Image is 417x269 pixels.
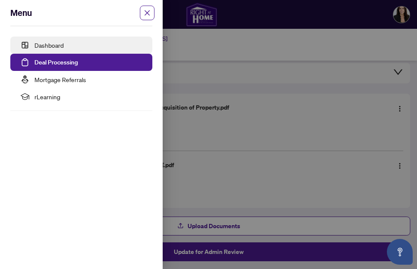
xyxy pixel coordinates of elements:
[387,239,413,265] button: Open asap
[34,58,78,66] a: Deal Processing
[34,41,64,49] a: Dashboard
[10,7,142,19] div: Menu
[34,88,145,105] span: rLearning
[140,6,154,20] span: close
[142,8,152,18] button: Close
[34,76,86,83] a: Mortgage Referrals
